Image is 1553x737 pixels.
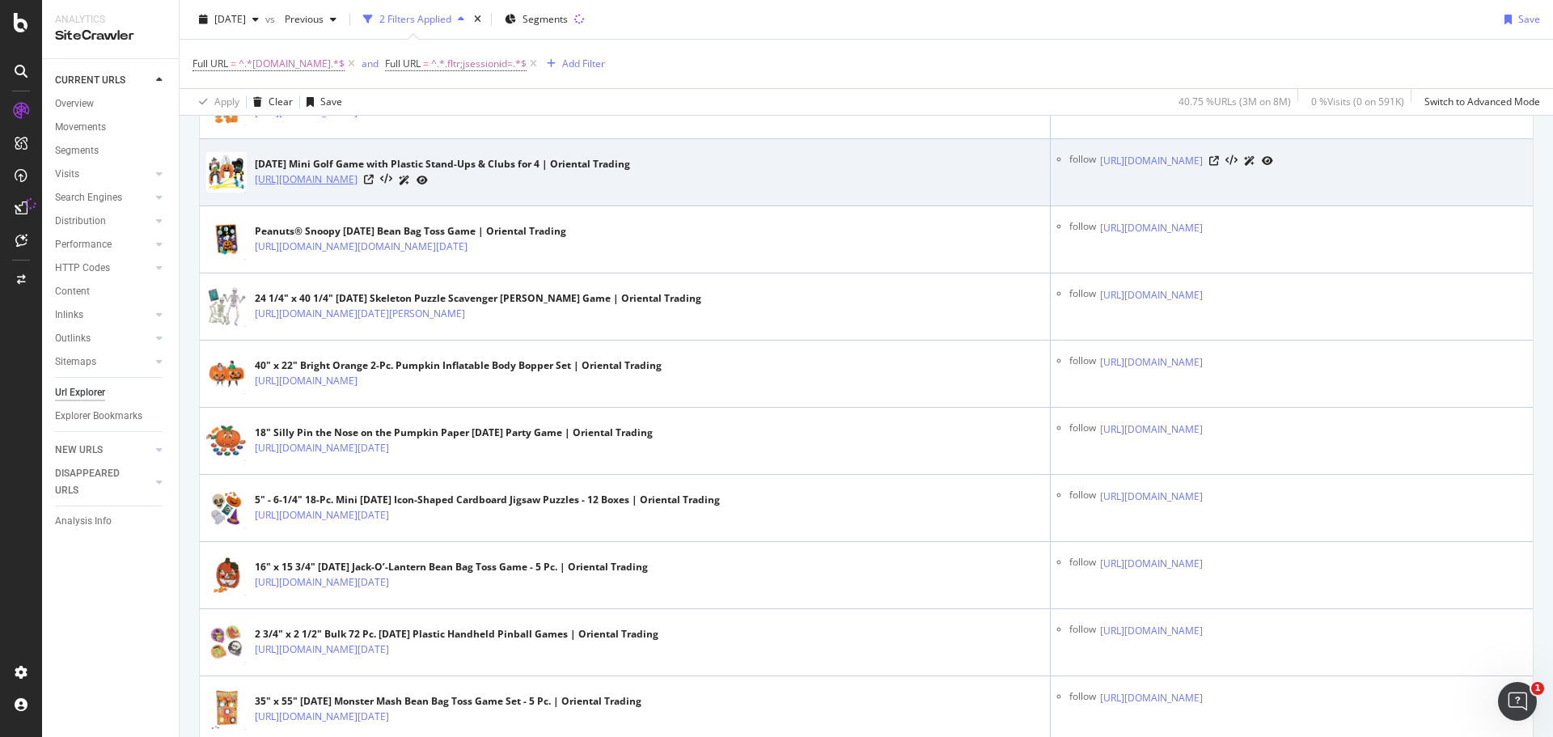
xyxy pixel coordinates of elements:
div: Apply [214,95,239,108]
a: [URL][DOMAIN_NAME][DATE] [255,440,389,456]
div: Explorer Bookmarks [55,408,142,425]
a: CURRENT URLS [55,72,151,89]
div: follow [1069,555,1096,572]
a: [URL][DOMAIN_NAME] [1100,287,1203,303]
a: URL Inspection [417,172,428,188]
div: and [362,57,379,70]
a: Outlinks [55,330,151,347]
a: [URL][DOMAIN_NAME] [1100,556,1203,572]
span: ^.*.fltr;jsessionid=.*$ [431,53,527,75]
button: Apply [193,89,239,115]
div: follow [1069,286,1096,303]
a: Url Explorer [55,384,167,401]
span: Full URL [193,57,228,70]
div: Content [55,283,90,300]
div: times [471,11,485,28]
div: follow [1069,488,1096,505]
span: Previous [278,12,324,26]
div: Movements [55,119,106,136]
button: Clear [247,89,293,115]
div: Segments [55,142,99,159]
button: View HTML Source [1225,155,1238,167]
a: HTTP Codes [55,260,151,277]
a: Content [55,283,167,300]
a: Visit Online Page [364,175,374,184]
a: [URL][DOMAIN_NAME][DATE] [255,574,389,591]
a: AI Url Details [1244,152,1255,169]
img: main image [206,555,247,595]
a: Analysis Info [55,513,167,530]
a: [URL][DOMAIN_NAME] [1100,623,1203,639]
div: Analytics [55,13,166,27]
a: [URL][DOMAIN_NAME][DATE] [255,507,389,523]
div: 40.75 % URLs ( 3M on 8M ) [1179,95,1291,108]
div: Peanuts® Snoopy [DATE] Bean Bag Toss Game | Oriental Trading [255,224,566,239]
a: Performance [55,236,151,253]
a: [URL][DOMAIN_NAME][DOMAIN_NAME][DATE] [255,239,468,255]
a: Explorer Bookmarks [55,408,167,425]
div: Add Filter [562,57,605,70]
div: 2 Filters Applied [379,12,451,26]
div: NEW URLS [55,442,103,459]
span: vs [265,12,278,26]
a: [URL][DOMAIN_NAME][DATE] [255,642,389,658]
div: 35" x 55" [DATE] Monster Mash Bean Bag Toss Game Set - 5 Pc. | Oriental Trading [255,694,641,709]
a: [URL][DOMAIN_NAME][DATE][PERSON_NAME] [255,306,465,322]
div: DISAPPEARED URLS [55,465,137,499]
div: follow [1069,354,1096,371]
a: NEW URLS [55,442,151,459]
a: Inlinks [55,307,151,324]
div: HTTP Codes [55,260,110,277]
div: SiteCrawler [55,27,166,45]
div: 5" - 6-1/4" 18-Pc. Mini [DATE] Icon-Shaped Cardboard Jigsaw Puzzles - 12 Boxes | Oriental Trading [255,493,720,507]
button: 2 Filters Applied [357,6,471,32]
button: Save [300,89,342,115]
a: [URL][DOMAIN_NAME][DATE] [255,709,389,725]
span: 1 [1531,682,1544,695]
div: Analysis Info [55,513,112,530]
a: Visit Online Page [1209,156,1219,166]
img: main image [206,354,247,394]
div: 2 3/4" x 2 1/2" Bulk 72 Pc. [DATE] Plastic Handheld Pinball Games | Oriental Trading [255,627,658,642]
div: [DATE] Mini Golf Game with Plastic Stand-Ups & Clubs for 4 | Oriental Trading [255,157,630,172]
div: follow [1069,421,1096,438]
a: [URL][DOMAIN_NAME] [1100,354,1203,371]
a: AI Url Details [399,172,410,188]
img: main image [206,421,247,461]
div: Url Explorer [55,384,105,401]
span: = [423,57,429,70]
img: main image [206,488,247,528]
div: Switch to Advanced Mode [1424,95,1540,108]
div: CURRENT URLS [55,72,125,89]
a: Overview [55,95,167,112]
a: [URL][DOMAIN_NAME] [1100,690,1203,706]
img: main image [206,152,247,193]
div: Outlinks [55,330,91,347]
a: [URL][DOMAIN_NAME] [255,373,358,389]
div: Distribution [55,213,106,230]
div: Search Engines [55,189,122,206]
button: Previous [278,6,343,32]
div: Performance [55,236,112,253]
iframe: Intercom live chat [1498,682,1537,721]
button: [DATE] [193,6,265,32]
div: follow [1069,622,1096,639]
a: Movements [55,119,167,136]
div: 16" x 15 3/4" [DATE] Jack-O’-Lantern Bean Bag Toss Game - 5 Pc. | Oriental Trading [255,560,648,574]
button: Add Filter [540,54,605,74]
div: 24 1/4" x 40 1/4" [DATE] Skeleton Puzzle Scavenger [PERSON_NAME] Game | Oriental Trading [255,291,701,306]
div: follow [1069,689,1096,706]
div: Inlinks [55,307,83,324]
span: = [231,57,236,70]
span: ^.*[DOMAIN_NAME].*$ [239,53,345,75]
a: Distribution [55,213,151,230]
span: Full URL [385,57,421,70]
a: [URL][DOMAIN_NAME] [1100,421,1203,438]
button: and [362,56,379,71]
div: Save [1518,12,1540,26]
button: Save [1498,6,1540,32]
a: Visits [55,166,151,183]
div: Visits [55,166,79,183]
button: View HTML Source [380,174,392,185]
div: Save [320,95,342,108]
